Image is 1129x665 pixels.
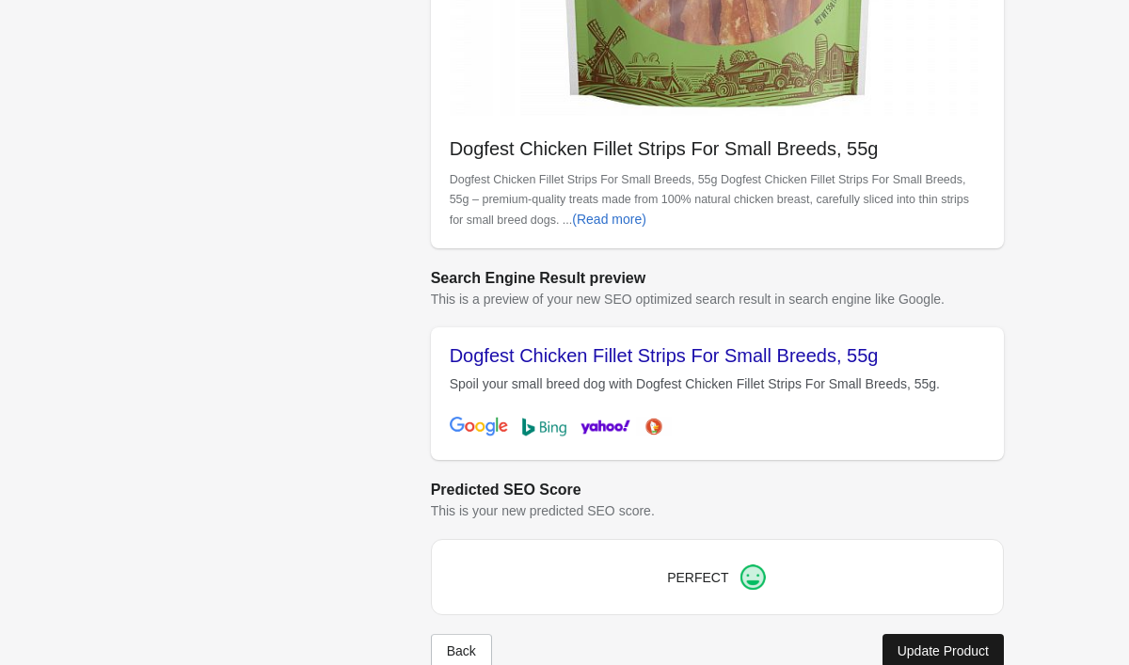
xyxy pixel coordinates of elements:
[431,479,1004,501] h2: Predicted SEO Score
[431,267,1004,290] h2: Search Engine Result preview
[431,292,945,307] span: This is a preview of your new SEO optimized search result in search engine like Google.
[450,173,969,227] span: Dogfest Chicken Fillet Strips For Small Breeds, 55g Dogfest Chicken Fillet Strips For Small Breed...
[431,503,655,518] span: This is your new predicted SEO score.
[564,202,654,236] button: (Read more)
[450,376,940,391] span: Spoil your small breed dog with Dogfest Chicken Fillet Strips For Small Breeds, 55g.
[580,413,630,441] img: yahoo-cf26812ce9192cbb6d8fdd3b07898d376d74e5974f6533aaba4bf5d5b451289c.png
[447,643,476,658] div: Back
[450,135,985,162] p: Dogfest Chicken Fillet Strips For Small Breeds, 55g
[450,345,879,366] span: Dogfest Chicken Fillet Strips For Small Breeds, 55g
[739,562,768,592] img: happy.png
[450,417,508,436] img: google-7db8ea4f97d2f7e91f6dc04224da29ca421b9c864e7b870c42f5917e299b1774.png
[636,417,671,436] img: duckduckgo-9296ea666b33cc21a1b3646608c049a2adb471023ec4547030f9c0888b093ea3.png
[572,212,646,227] div: (Read more)
[667,570,728,585] span: PERFECT
[898,643,989,658] div: Update Product
[522,418,566,436] img: bing-b792579f80685e49055916f9e67a0c8ab2d0b2400f22ee539d8172f7144135be.png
